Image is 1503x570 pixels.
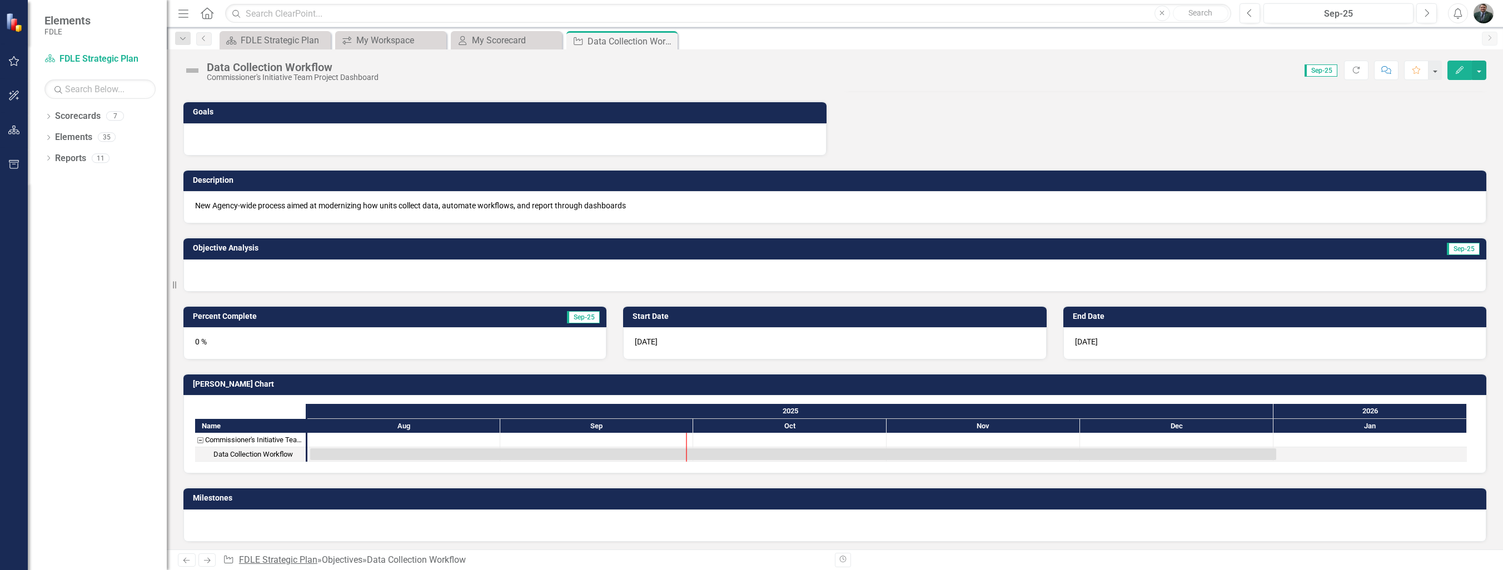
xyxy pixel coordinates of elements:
div: Commissioner's Initiative Team Project Dashboard [205,433,302,447]
span: Sep-25 [1305,64,1337,77]
span: Search [1188,8,1212,17]
input: Search Below... [44,79,156,99]
a: Elements [55,131,92,144]
div: 0 % [183,327,606,359]
div: My Workspace [356,33,444,47]
a: Reports [55,152,86,165]
div: 11 [92,153,110,163]
div: Data Collection Workflow [207,61,379,73]
h3: Milestones [193,494,1481,502]
a: FDLE Strategic Plan [239,554,317,565]
span: Sep-25 [1447,243,1480,255]
div: 7 [106,112,124,121]
h3: Description [193,176,1481,184]
a: FDLE Strategic Plan [44,53,156,66]
h3: End Date [1073,312,1481,321]
div: » » [223,554,827,567]
div: Jan [1273,419,1467,433]
h3: [PERSON_NAME] Chart [193,380,1481,388]
a: Objectives [322,554,362,565]
div: Name [195,419,306,433]
div: Task: Commissioner's Initiative Team Project Dashboard Start date: 2025-08-01 End date: 2025-08-02 [195,433,306,447]
div: Task: Start date: 2025-08-01 End date: 2026-01-01 [195,447,306,462]
a: Scorecards [55,110,101,123]
div: FDLE Strategic Plan [241,33,328,47]
div: 35 [98,133,116,142]
div: Data Collection Workflow [213,447,293,462]
h3: Objective Analysis [193,244,1042,252]
small: FDLE [44,27,91,36]
img: ClearPoint Strategy [5,12,26,32]
div: Sep [500,419,693,433]
a: My Scorecard [454,33,559,47]
span: Elements [44,14,91,27]
div: Nov [887,419,1080,433]
div: 2025 [307,404,1273,418]
span: [DATE] [635,337,658,346]
a: My Workspace [338,33,444,47]
p: New Agency-wide process aimed at modernizing how units collect data, automate workflows, and repo... [195,200,1475,211]
span: Sep-25 [567,311,600,323]
h3: Goals [193,108,821,116]
div: Task: Start date: 2025-08-01 End date: 2026-01-01 [310,448,1276,460]
input: Search ClearPoint... [225,4,1231,23]
div: Dec [1080,419,1273,433]
div: Commissioner's Initiative Team Project Dashboard [195,433,306,447]
div: Commissioner's Initiative Team Project Dashboard [207,73,379,82]
img: Cameron Casey [1474,3,1494,23]
span: [DATE] [1075,337,1098,346]
div: Aug [307,419,500,433]
a: FDLE Strategic Plan [222,33,328,47]
div: Oct [693,419,887,433]
div: Data Collection Workflow [195,447,306,462]
div: 2026 [1273,404,1467,418]
div: Sep-25 [1267,7,1410,21]
img: Not Defined [183,62,201,79]
h3: Percent Complete [193,312,460,321]
button: Search [1173,6,1228,21]
div: Data Collection Workflow [588,34,675,48]
h3: Start Date [633,312,1041,321]
button: Sep-25 [1263,3,1414,23]
div: Data Collection Workflow [367,554,466,565]
div: My Scorecard [472,33,559,47]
